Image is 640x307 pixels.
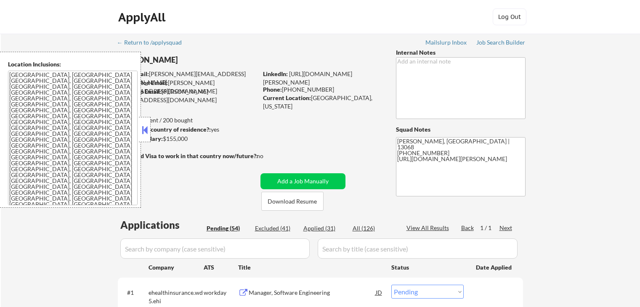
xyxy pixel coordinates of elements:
div: ATS [204,263,238,272]
div: Manager, Software Engineering [249,288,376,297]
div: JD [375,285,383,300]
div: Company [149,263,204,272]
div: Status [391,259,464,275]
input: Search by company (case sensitive) [120,238,310,259]
div: 1 / 1 [480,224,499,232]
div: Pending (54) [207,224,249,233]
div: [PERSON_NAME][EMAIL_ADDRESS][DOMAIN_NAME] [118,70,258,86]
div: ← Return to /applysquad [117,40,190,45]
div: Location Inclusions: [8,60,138,69]
a: Mailslurp Inbox [425,39,467,48]
div: All (126) [353,224,395,233]
div: View All Results [406,224,451,232]
strong: Phone: [263,86,282,93]
button: Add a Job Manually [260,173,345,189]
div: Date Applied [476,263,513,272]
div: Applications [120,220,204,230]
div: [GEOGRAPHIC_DATA], [US_STATE] [263,94,382,110]
div: [PERSON_NAME] [118,55,291,65]
div: ehealthinsurance.wd5.ehi [149,288,204,305]
strong: LinkedIn: [263,70,288,77]
div: ApplyAll [118,10,168,24]
div: Internal Notes [396,48,526,57]
a: [URL][DOMAIN_NAME][PERSON_NAME] [263,70,352,86]
div: Next [499,224,513,232]
div: yes [117,125,255,134]
div: no [257,152,281,160]
div: [PERSON_NAME][EMAIL_ADDRESS][DOMAIN_NAME] [118,79,258,95]
a: Job Search Builder [476,39,526,48]
div: Excluded (41) [255,224,297,233]
input: Search by title (case sensitive) [318,238,518,259]
button: Download Resume [261,192,324,211]
div: workday [204,288,238,297]
div: Mailslurp Inbox [425,40,467,45]
div: Applied (31) [303,224,345,233]
div: [PERSON_NAME][EMAIL_ADDRESS][DOMAIN_NAME] [118,87,258,104]
strong: Current Location: [263,94,311,101]
div: [PHONE_NUMBER] [263,85,382,94]
strong: Can work in country of residence?: [117,126,211,133]
a: ← Return to /applysquad [117,39,190,48]
div: Job Search Builder [476,40,526,45]
button: Log Out [493,8,526,25]
div: #1 [127,288,142,297]
div: Squad Notes [396,125,526,134]
div: Back [461,224,475,232]
strong: Will need Visa to work in that country now/future?: [118,152,258,159]
div: $155,000 [117,135,258,143]
div: Title [238,263,383,272]
div: 20 sent / 200 bought [117,116,258,124]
